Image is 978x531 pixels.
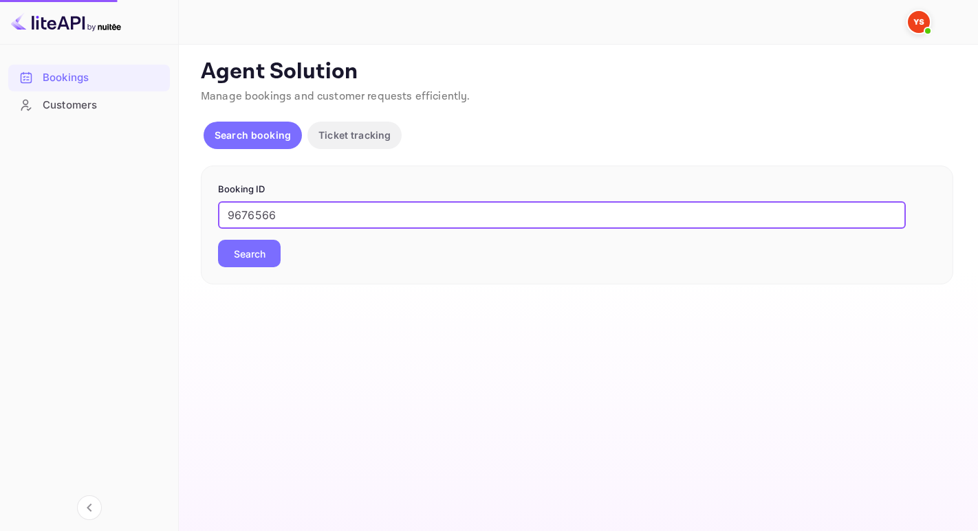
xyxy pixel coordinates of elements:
img: Yandex Support [908,11,930,33]
input: Enter Booking ID (e.g., 63782194) [218,201,906,229]
p: Search booking [215,128,291,142]
button: Search [218,240,281,267]
button: Collapse navigation [77,495,102,520]
a: Bookings [8,65,170,90]
p: Ticket tracking [318,128,391,142]
a: Customers [8,92,170,117]
p: Booking ID [218,183,936,196]
div: Customers [43,98,163,113]
div: Customers [8,92,170,119]
div: Bookings [8,65,170,91]
div: Bookings [43,70,163,86]
span: Manage bookings and customer requests efficiently. [201,89,470,104]
img: LiteAPI logo [11,11,121,33]
p: Agent Solution [201,58,953,86]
